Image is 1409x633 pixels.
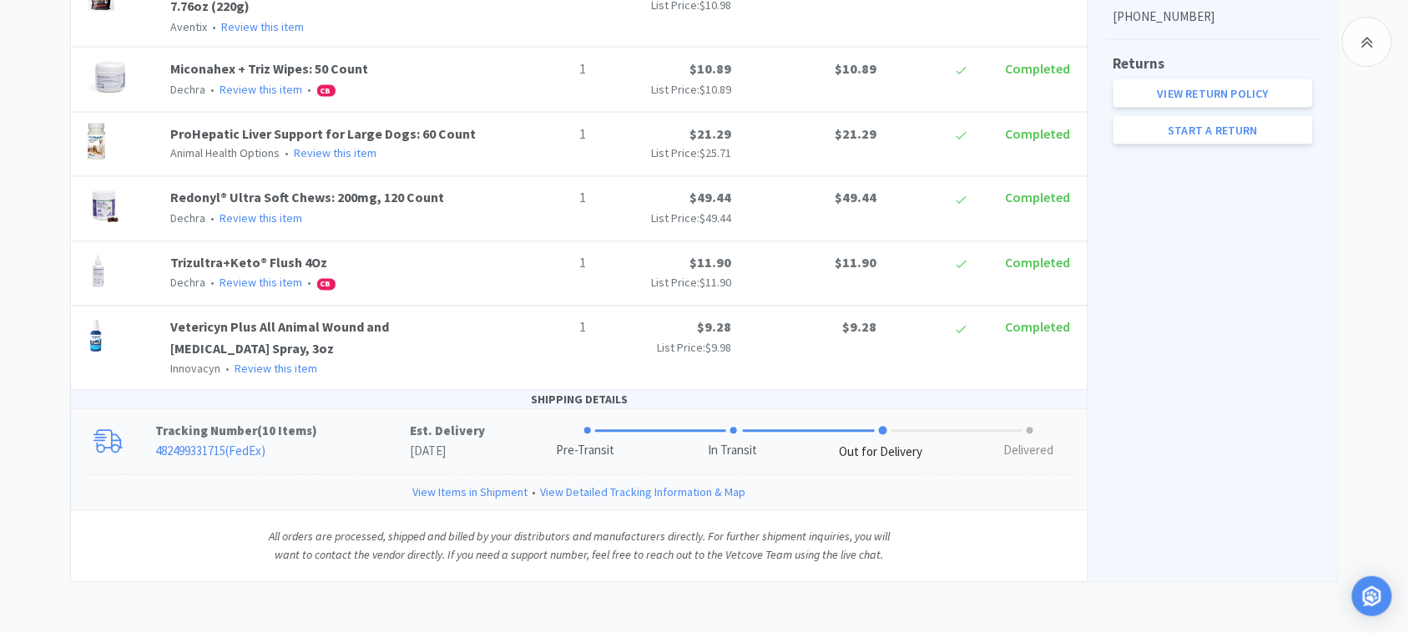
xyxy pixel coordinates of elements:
span: • [528,484,541,502]
span: • [209,82,218,97]
a: Review this item [235,362,318,377]
div: Delivered [1004,442,1054,461]
img: 5be7cec031374da3b87cd5fd86181fb3_18045.png [88,58,133,95]
a: Review this item [295,146,377,161]
p: List Price: [600,80,732,99]
span: Completed [1006,125,1071,142]
span: $9.28 [698,319,732,336]
span: • [224,362,233,377]
a: View Items in Shipment [413,484,528,502]
span: $11.90 [690,255,732,271]
div: In Transit [709,442,758,461]
div: Pre-Transit [556,442,614,461]
a: Miconahex + Triz Wipes: 50 Count [171,60,369,77]
p: List Price: [600,339,732,357]
span: $10.89 [700,82,732,97]
span: Completed [1006,190,1071,206]
p: 1 [503,58,587,80]
span: Aventix [171,19,208,34]
a: Trizultra+Keto® Flush 4Oz [171,255,328,271]
div: Out for Delivery [840,443,923,463]
span: • [306,82,315,97]
p: List Price: [600,144,732,163]
a: Start a Return [1114,116,1313,144]
span: 10 Items [263,423,313,439]
span: • [283,146,292,161]
p: 1 [503,317,587,339]
p: Est. Delivery [410,422,485,442]
a: Review this item [222,19,305,34]
h5: Returns [1114,53,1313,75]
span: $49.44 [690,190,732,206]
span: Dechra [171,211,206,226]
div: Open Intercom Messenger [1352,576,1392,616]
span: $49.44 [836,190,877,206]
span: $10.89 [836,60,877,77]
i: All orders are processed, shipped and billed by your distributors and manufacturers directly. For... [269,529,890,563]
span: $49.44 [700,211,732,226]
span: $21.29 [836,125,877,142]
p: [PHONE_NUMBER] [1114,7,1313,27]
span: • [306,276,315,291]
span: Completed [1006,255,1071,271]
p: 1 [503,188,587,210]
p: List Price: [600,274,732,292]
span: Innovacyn [171,362,221,377]
span: • [209,211,218,226]
a: Review this item [220,82,303,97]
span: CB [318,280,335,290]
a: 482499331715(FedEx) [156,443,266,459]
img: 72d661e4f03542e5b09b342609dd8517_18065.png [88,253,109,290]
img: 17fe7fd67f8d48c89406851592730f26_260593.png [88,188,121,225]
span: $11.90 [836,255,877,271]
span: $11.90 [700,276,732,291]
a: ProHepatic Liver Support for Large Dogs: 60 Count [171,125,477,142]
span: CB [318,86,335,96]
span: Dechra [171,82,206,97]
span: $21.29 [690,125,732,142]
span: $10.89 [690,60,732,77]
a: Review this item [220,211,303,226]
a: View Return Policy [1114,79,1313,108]
img: 3fcd4adca79e47448e805d648d87232e_210186.png [88,317,104,354]
span: $9.98 [706,341,732,356]
span: $25.71 [700,146,732,161]
p: List Price: [600,210,732,228]
p: 1 [503,124,587,145]
a: View Detailed Tracking Information & Map [541,484,746,502]
span: Completed [1006,319,1071,336]
a: Redonyl® Ultra Soft Chews: 200mg, 120 Count [171,190,445,206]
p: 1 [503,253,587,275]
span: • [210,19,220,34]
span: Completed [1006,60,1071,77]
div: SHIPPING DETAILS [71,391,1088,410]
span: Dechra [171,276,206,291]
span: • [209,276,218,291]
p: Tracking Number ( ) [156,422,411,442]
a: Vetericyn Plus All Animal Wound and [MEDICAL_DATA] Spray, 3oz [171,319,390,357]
span: Animal Health Options [171,146,280,161]
span: $9.28 [843,319,877,336]
p: [DATE] [410,442,485,462]
a: Review this item [220,276,303,291]
img: 8fa013d6f185400e9436ae356343da00_12407.png [88,124,105,160]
